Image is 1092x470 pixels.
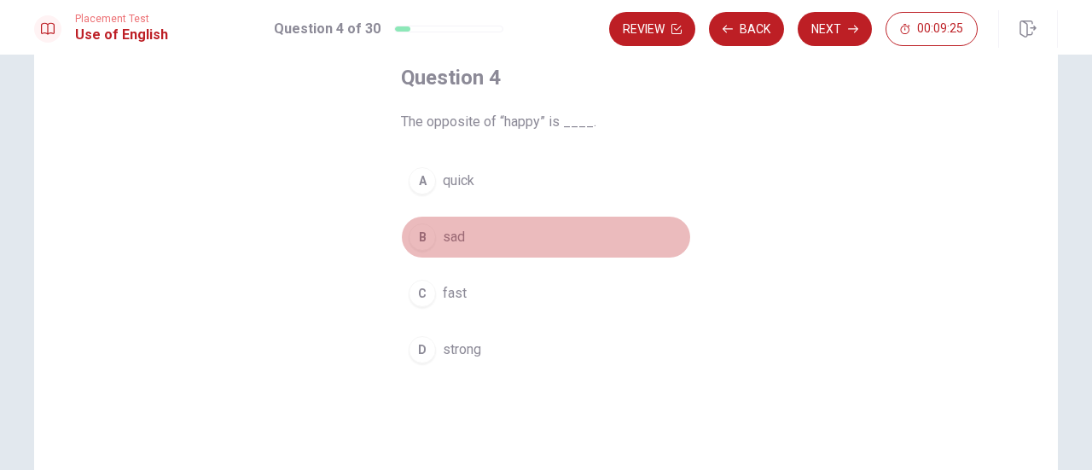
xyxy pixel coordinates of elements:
div: A [409,167,436,194]
span: Placement Test [75,13,168,25]
button: Next [798,12,872,46]
button: Bsad [401,216,691,258]
div: C [409,280,436,307]
button: 00:09:25 [886,12,978,46]
button: Aquick [401,160,691,202]
span: The opposite of “happy” is ____. [401,112,691,132]
span: strong [443,339,481,360]
div: D [409,336,436,363]
div: B [409,223,436,251]
span: quick [443,171,474,191]
h1: Use of English [75,25,168,45]
span: fast [443,283,467,304]
button: Review [609,12,695,46]
button: Back [709,12,784,46]
h4: Question 4 [401,64,691,91]
span: sad [443,227,465,247]
span: 00:09:25 [917,22,963,36]
button: Cfast [401,272,691,315]
h1: Question 4 of 30 [274,19,380,39]
button: Dstrong [401,328,691,371]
